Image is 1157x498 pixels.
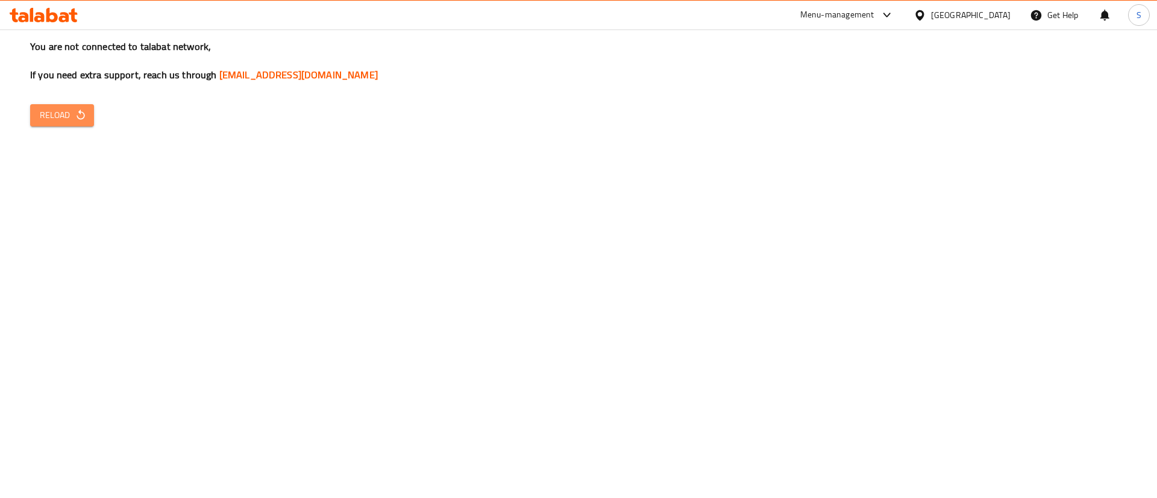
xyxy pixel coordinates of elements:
[30,40,1127,82] h3: You are not connected to talabat network, If you need extra support, reach us through
[219,66,378,84] a: [EMAIL_ADDRESS][DOMAIN_NAME]
[40,108,84,123] span: Reload
[30,104,94,126] button: Reload
[931,8,1011,22] div: [GEOGRAPHIC_DATA]
[800,8,874,22] div: Menu-management
[1137,8,1141,22] span: S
